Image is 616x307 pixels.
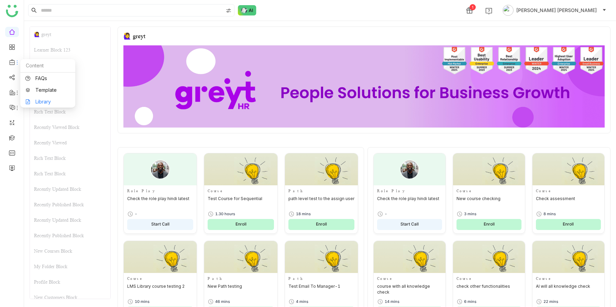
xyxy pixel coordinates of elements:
[208,276,274,282] div: Path
[470,4,476,10] div: 1
[536,188,601,194] div: Course
[288,196,354,207] div: path level test to the assign user
[374,241,445,273] img: Thumbnail
[235,221,246,228] span: Enroll
[30,104,110,120] div: Rich Text Block
[30,212,110,228] div: Recently Updated Block
[456,196,521,207] div: New course checking
[377,211,383,217] img: timer.svg
[204,153,277,185] img: Thumbnail
[238,5,256,15] img: ask-buddy-normal.svg
[30,135,110,151] div: Recently Viewed
[456,219,521,230] button: Enroll
[288,284,354,295] div: Test Email To Manager-1
[288,298,295,305] img: timer.svg
[30,274,110,290] div: Profile Block
[123,45,605,128] img: 68ca8a786afc163911e2cfd3
[385,299,399,305] div: 14 mins
[296,211,311,217] div: 18 mins
[30,120,110,135] div: Recently Viewed Block
[536,276,601,282] div: Course
[536,219,601,230] button: Enroll
[543,299,558,305] div: 22 mins
[316,221,327,228] span: Enroll
[30,182,110,197] div: Recently Updated Block
[30,42,110,58] div: Learner Block 123
[285,153,358,185] img: Thumbnail
[536,298,542,305] img: timer.svg
[464,211,476,217] div: 3 mins
[226,8,231,13] img: search-type.svg
[135,299,150,305] div: 10 mins
[456,211,463,217] img: timer.svg
[377,284,442,295] div: course with all knowledge check
[204,241,277,273] img: Thumbnail
[288,211,295,217] img: timer.svg
[25,88,70,92] a: Template
[400,160,419,179] img: male-person.png
[377,196,442,207] div: Check the role play hindi latest
[135,211,137,217] div: -
[532,153,604,185] img: Thumbnail
[127,276,193,282] div: Course
[30,197,110,212] div: Recently Published Block
[377,188,442,194] div: Role Play
[453,153,525,185] img: Thumbnail
[208,196,274,207] div: Test Course for Sequential
[285,241,358,273] img: Thumbnail
[288,219,354,230] button: Enroll
[208,188,274,194] div: Course
[127,188,193,194] div: Role Play
[503,5,514,16] img: avatar
[453,241,525,273] img: Thumbnail
[127,219,193,230] button: Start Call
[127,298,133,305] img: timer.svg
[456,284,521,295] div: check other functionalities
[563,221,574,228] span: Enroll
[127,196,193,207] div: Check the role play hindi latest
[30,259,110,274] div: My Folder Block
[288,276,354,282] div: Path
[208,211,214,217] img: timer.svg
[30,243,110,259] div: New Courses Block
[456,298,463,305] img: timer.svg
[296,299,308,305] div: 4 mins
[536,211,542,217] img: timer.svg
[124,241,197,273] img: Thumbnail
[532,241,604,273] img: Thumbnail
[215,211,235,217] div: 1.30 hours
[484,221,495,228] span: Enroll
[208,298,214,305] img: timer.svg
[377,219,442,230] button: Start Call
[456,188,521,194] div: Course
[30,151,110,166] div: Rich Text Block
[20,59,75,73] div: Content
[6,5,18,17] img: logo
[377,276,442,282] div: Course
[288,188,354,194] div: Path
[543,211,556,217] div: 8 mins
[208,219,274,230] button: Enroll
[151,221,169,228] span: Start Call
[30,228,110,243] div: Recently Published Block
[536,284,601,295] div: AI will all knowledge check
[536,196,601,207] div: Check assessment
[400,221,419,228] span: Start Call
[501,5,608,16] button: [PERSON_NAME] [PERSON_NAME]
[464,299,476,305] div: 6 mins
[377,298,383,305] img: timer.svg
[30,290,110,305] div: New Customers Block
[25,76,70,81] a: FAQs
[516,7,597,14] span: [PERSON_NAME] [PERSON_NAME]
[30,27,110,42] div: 🙋‍♀️ greyt
[151,160,170,179] img: male-person.png
[208,284,274,295] div: New Path testing
[485,8,492,14] img: help.svg
[123,32,145,40] div: 🙋‍♀️ greyt
[25,99,70,104] a: Library
[385,211,387,217] div: -
[127,284,193,295] div: LMS Library course testing 2
[456,276,521,282] div: Course
[127,211,133,217] img: timer.svg
[215,299,230,305] div: 46 mins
